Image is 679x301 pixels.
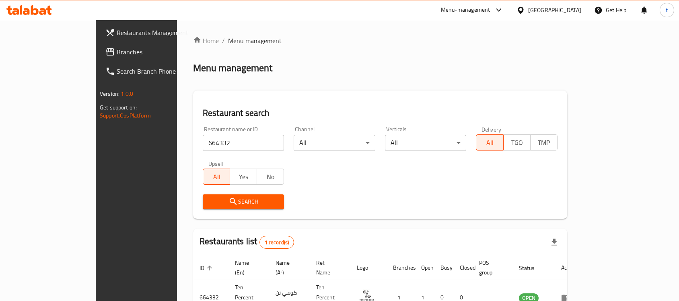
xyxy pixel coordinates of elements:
[200,235,294,249] h2: Restaurants list
[385,135,466,151] div: All
[209,197,278,207] span: Search
[476,134,503,150] button: All
[441,5,490,15] div: Menu-management
[260,239,294,246] span: 1 record(s)
[534,137,554,148] span: TMP
[233,171,254,183] span: Yes
[99,42,209,62] a: Branches
[545,233,564,252] div: Export file
[203,169,230,185] button: All
[519,263,545,273] span: Status
[666,6,668,14] span: t
[117,28,203,37] span: Restaurants Management
[228,36,282,45] span: Menu management
[387,256,415,280] th: Branches
[99,23,209,42] a: Restaurants Management
[203,194,284,209] button: Search
[350,256,387,280] th: Logo
[276,258,300,277] span: Name (Ar)
[555,256,582,280] th: Action
[503,134,531,150] button: TGO
[206,171,227,183] span: All
[434,256,453,280] th: Busy
[208,161,223,166] label: Upsell
[203,135,284,151] input: Search for restaurant name or ID..
[453,256,473,280] th: Closed
[117,47,203,57] span: Branches
[530,134,558,150] button: TMP
[235,258,259,277] span: Name (En)
[528,6,581,14] div: [GEOGRAPHIC_DATA]
[222,36,225,45] li: /
[294,135,375,151] div: All
[203,107,558,119] h2: Restaurant search
[100,110,151,121] a: Support.OpsPlatform
[316,258,341,277] span: Ref. Name
[121,89,133,99] span: 1.0.0
[200,263,215,273] span: ID
[193,62,272,74] h2: Menu management
[481,126,502,132] label: Delivery
[257,169,284,185] button: No
[479,137,500,148] span: All
[507,137,527,148] span: TGO
[230,169,257,185] button: Yes
[193,36,567,45] nav: breadcrumb
[117,66,203,76] span: Search Branch Phone
[415,256,434,280] th: Open
[479,258,503,277] span: POS group
[260,171,281,183] span: No
[99,62,209,81] a: Search Branch Phone
[100,102,137,113] span: Get support on:
[100,89,119,99] span: Version:
[259,236,294,249] div: Total records count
